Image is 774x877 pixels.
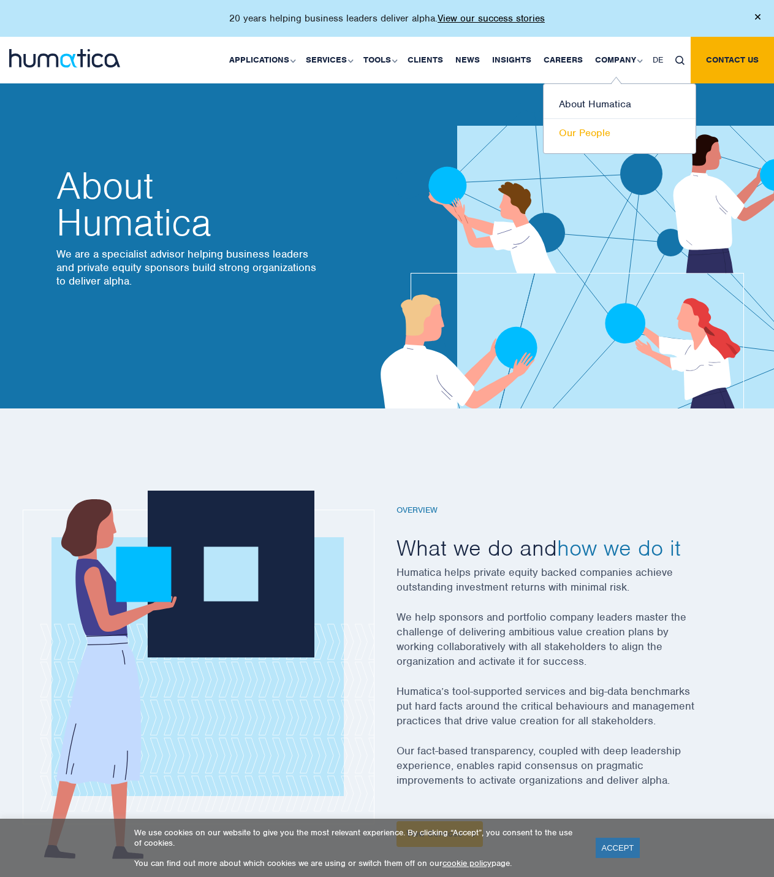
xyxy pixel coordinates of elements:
p: We use cookies on our website to give you the most relevant experience. By clicking “Accept”, you... [134,827,580,848]
span: About [56,167,320,204]
span: DE [653,55,663,65]
a: cookie policy [442,858,491,868]
a: Careers [537,37,589,83]
a: Insights [486,37,537,83]
img: logo [9,49,120,67]
h6: Overview [396,505,727,516]
a: Contact us [691,37,774,83]
img: search_icon [675,56,685,65]
a: Applications [223,37,300,83]
a: DE [647,37,669,83]
p: Humatica helps private equity backed companies achieve outstanding investment returns with minima... [396,565,727,610]
h2: Humatica [56,167,320,241]
span: how we do it [557,534,681,562]
a: Company [589,37,647,83]
p: Humatica’s tool-supported services and big-data benchmarks put hard facts around the critical beh... [396,684,727,743]
p: We are a specialist advisor helping business leaders and private equity sponsors build strong org... [56,247,320,288]
p: We help sponsors and portfolio company leaders master the challenge of delivering ambitious value... [396,610,727,684]
p: You can find out more about which cookies we are using or switch them off on our page. [134,858,580,868]
a: Our People [544,119,696,147]
h2: What we do and [396,534,727,562]
p: Our fact-based transparency, coupled with deep leadership experience, enables rapid consensus on ... [396,743,727,803]
a: Clients [401,37,449,83]
a: About Humatica [544,90,696,119]
a: News [449,37,486,83]
a: View our success stories [438,12,545,25]
a: Services [300,37,357,83]
a: Tools [357,37,401,83]
a: ACCEPT [596,838,640,858]
p: 20 years helping business leaders deliver alpha. [229,12,545,25]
